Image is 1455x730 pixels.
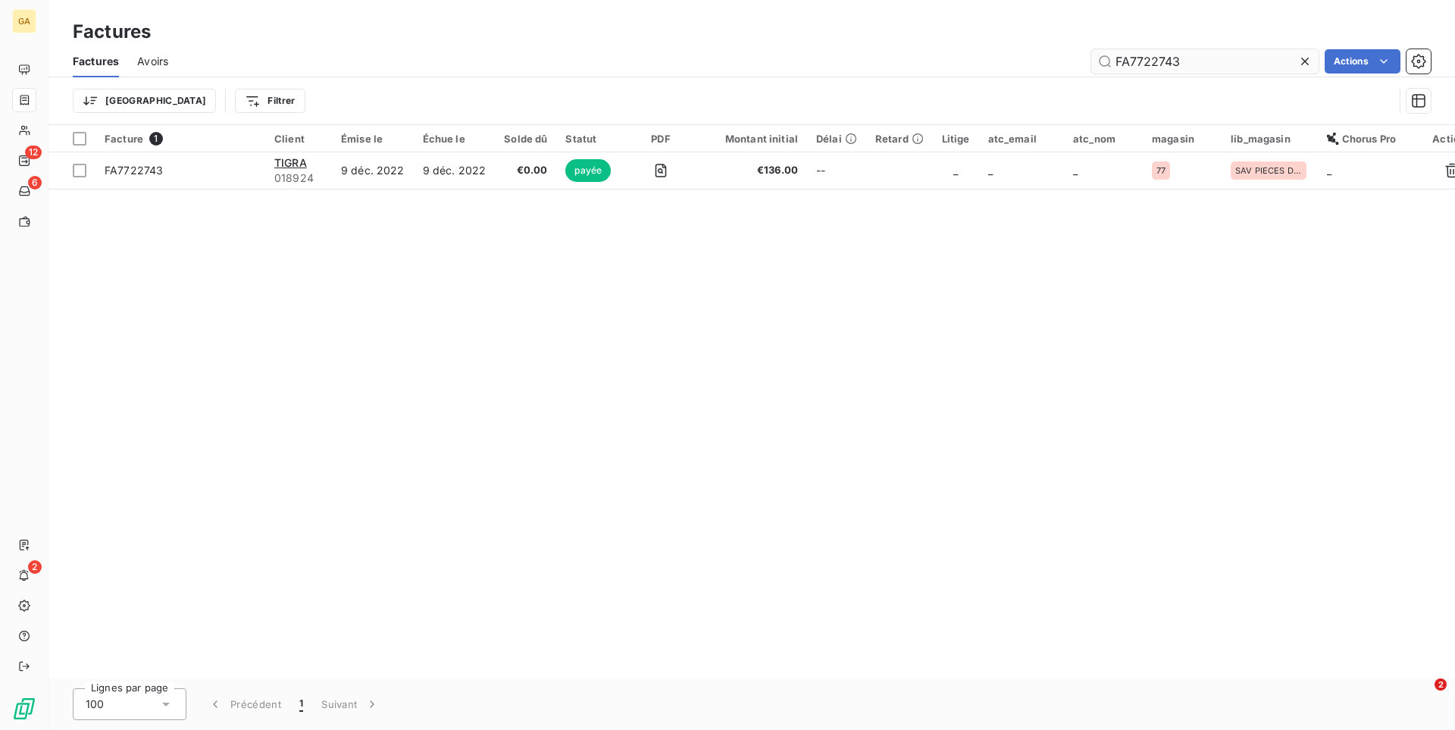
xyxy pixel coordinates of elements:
[1327,133,1415,145] div: Chorus Pro
[12,149,36,173] a: 12
[1325,49,1400,74] button: Actions
[12,9,36,33] div: GA
[504,163,547,178] span: €0.00
[86,697,104,712] span: 100
[199,688,290,720] button: Précédent
[1235,166,1302,175] span: SAV PIECES DETACHEES
[299,697,303,712] span: 1
[807,152,866,189] td: --
[1403,678,1440,715] iframe: Intercom live chat
[414,152,496,189] td: 9 déc. 2022
[633,133,688,145] div: PDF
[274,156,307,169] span: TIGRA
[332,152,414,189] td: 9 déc. 2022
[274,133,323,145] div: Client
[73,18,151,45] h3: Factures
[12,697,36,721] img: Logo LeanPay
[1435,678,1447,691] span: 2
[1327,164,1331,177] span: _
[707,163,798,178] span: €136.00
[137,54,168,69] span: Avoirs
[565,133,615,145] div: Statut
[423,133,487,145] div: Échue le
[235,89,305,113] button: Filtrer
[1231,133,1309,145] div: lib_magasin
[274,171,323,186] span: 018924
[988,133,1055,145] div: atc_email
[73,89,216,113] button: [GEOGRAPHIC_DATA]
[12,179,36,203] a: 6
[1152,133,1212,145] div: magasin
[73,54,119,69] span: Factures
[988,164,993,177] span: _
[28,176,42,190] span: 6
[504,133,547,145] div: Solde dû
[25,146,42,159] span: 12
[105,133,143,145] span: Facture
[105,164,163,177] span: FA7722743
[953,164,958,177] span: _
[312,688,389,720] button: Suivant
[290,688,312,720] button: 1
[1073,164,1078,177] span: _
[1156,166,1166,175] span: 77
[707,133,798,145] div: Montant initial
[875,133,924,145] div: Retard
[565,159,611,182] span: payée
[816,133,857,145] div: Délai
[149,132,163,146] span: 1
[341,133,405,145] div: Émise le
[1091,49,1319,74] input: Rechercher
[942,133,970,145] div: Litige
[1073,133,1134,145] div: atc_nom
[28,560,42,574] span: 2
